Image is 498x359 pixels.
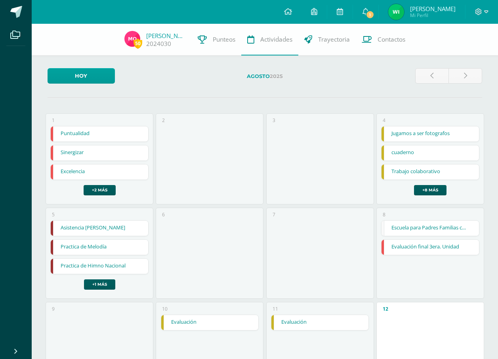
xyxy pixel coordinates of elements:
[84,279,115,290] a: +1 más
[410,5,456,13] span: [PERSON_NAME]
[50,220,149,236] div: Asistencia de Flauta | Tarea
[50,126,149,142] div: Puntualidad | Tarea
[381,164,479,180] div: Trabajo colaborativo | Tarea
[48,68,115,84] a: Hoy
[162,306,168,312] div: 10
[161,315,259,330] div: Evaluación | Tarea
[51,221,148,236] a: Asistencia [PERSON_NAME]
[146,40,171,48] a: 2024030
[271,315,369,330] div: Evaluación | Examen
[146,32,186,40] a: [PERSON_NAME]
[121,68,409,84] label: 2025
[161,315,259,330] a: Evaluación
[366,10,374,19] span: 1
[124,31,140,47] img: 125304a1500b1c2eae0d7e9c77ee8661.png
[318,35,350,44] span: Trayectoria
[162,211,165,218] div: 6
[52,117,55,124] div: 1
[51,164,148,179] a: Excelencia
[273,211,275,218] div: 7
[383,306,388,312] div: 12
[247,73,270,79] strong: Agosto
[51,145,148,160] a: Sinergizar
[410,12,456,19] span: Mi Perfil
[298,24,356,55] a: Trayectoria
[382,126,479,141] a: Jugamos a ser fotografos
[382,240,479,255] a: Evaluación final 3era. Unidad
[84,185,116,195] a: +2 más
[134,38,142,48] span: 50
[388,4,404,20] img: f0a50efb8721fa2ab10c1680b30ed47f.png
[51,240,148,255] a: Practica de Melodía
[271,315,369,330] a: Evaluación
[52,306,55,312] div: 9
[383,211,385,218] div: 8
[273,306,278,312] div: 11
[51,126,148,141] a: Puntualidad
[378,35,405,44] span: Contactos
[382,221,479,236] a: Escuela para Padres Familias con Liderazgo [GEOGRAPHIC_DATA] 2025
[213,35,235,44] span: Punteos
[414,185,446,195] a: +8 más
[51,259,148,274] a: Practica de Himno Nacional
[382,145,479,160] a: cuaderno
[52,211,55,218] div: 5
[273,117,275,124] div: 3
[241,24,298,55] a: Actividades
[192,24,241,55] a: Punteos
[383,117,385,124] div: 4
[162,117,165,124] div: 2
[381,145,479,161] div: cuaderno | Tarea
[50,258,149,274] div: Practica de Himno Nacional | Tarea
[50,145,149,161] div: Sinergizar | Tarea
[382,164,479,179] a: Trabajo colaborativo
[381,220,479,236] div: Escuela para Padres Familias con Liderazgo Los Alamos 2025 | Evento
[356,24,411,55] a: Contactos
[381,239,479,255] div: Evaluación final 3era. Unidad | Tarea
[50,239,149,255] div: Practica de Melodía | Tarea
[50,164,149,180] div: Excelencia | Tarea
[381,126,479,142] div: Jugamos a ser fotografos | Tarea
[260,35,292,44] span: Actividades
